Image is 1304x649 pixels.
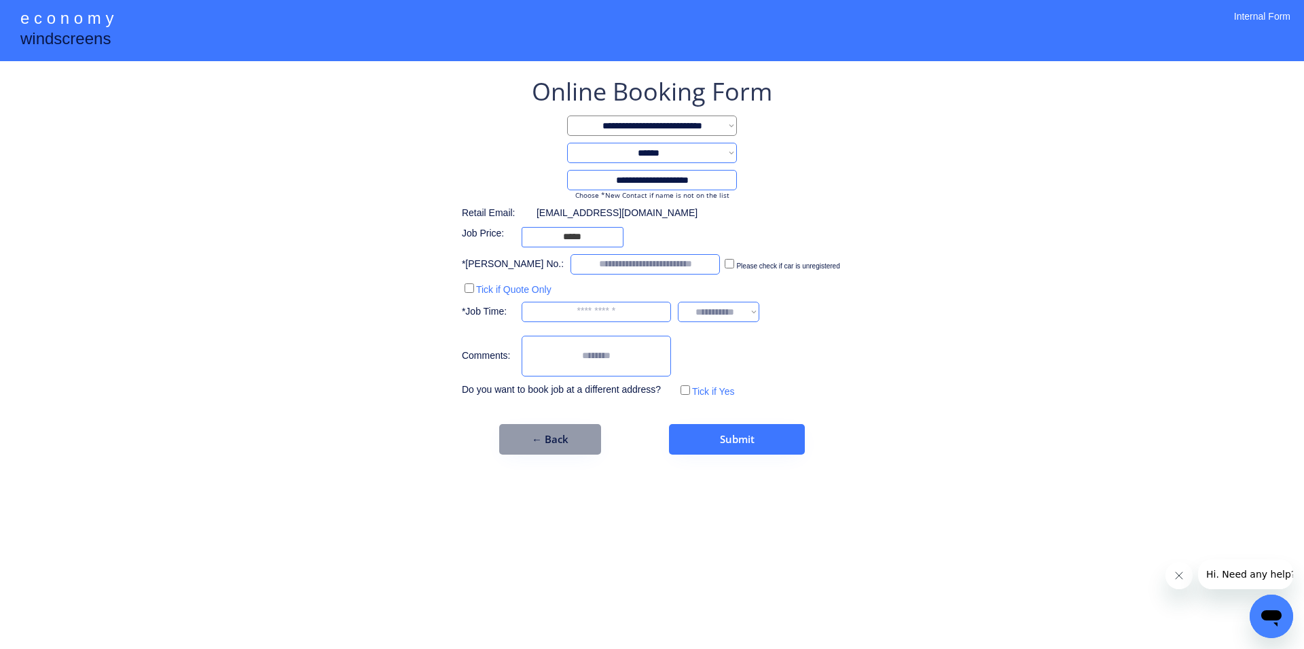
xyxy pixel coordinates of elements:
[669,424,805,455] button: Submit
[537,207,698,220] div: [EMAIL_ADDRESS][DOMAIN_NAME]
[20,27,111,54] div: windscreens
[8,10,98,20] span: Hi. Need any help?
[462,258,564,271] div: *[PERSON_NAME] No.:
[692,386,735,397] label: Tick if Yes
[476,284,551,295] label: Tick if Quote Only
[1165,562,1193,589] iframe: Close message
[1198,559,1293,589] iframe: Message from company
[736,262,839,270] label: Please check if car is unregistered
[20,7,113,33] div: e c o n o m y
[567,190,737,200] div: Choose *New Contact if name is not on the list
[462,383,671,397] div: Do you want to book job at a different address?
[1250,595,1293,638] iframe: Button to launch messaging window
[499,424,601,455] button: ← Back
[462,349,515,363] div: Comments:
[462,305,515,319] div: *Job Time:
[532,75,772,109] div: Online Booking Form
[462,227,515,241] div: Job Price:
[1234,10,1290,41] div: Internal Form
[462,207,530,220] div: Retail Email:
